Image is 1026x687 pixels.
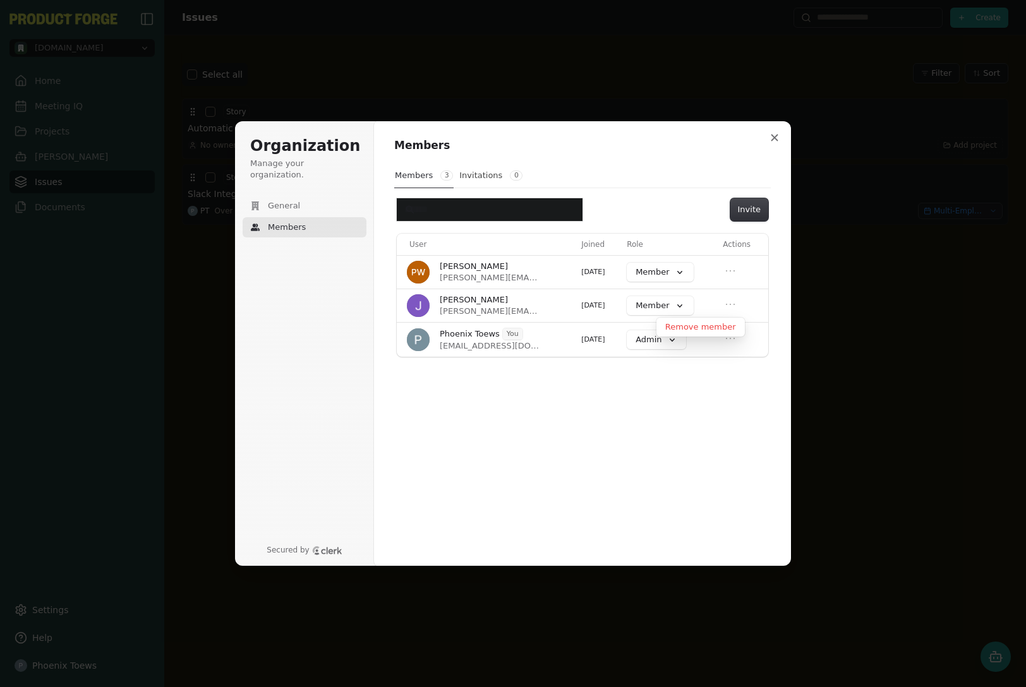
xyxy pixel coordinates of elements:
span: General [268,200,300,212]
button: Members [394,164,454,188]
th: User [397,234,576,255]
th: Joined [576,234,622,255]
img: Phoenix Toews [407,328,430,351]
img: Paul Wellons [407,261,430,284]
span: 0 [510,170,522,181]
button: Remove member [658,319,744,335]
button: Open menu [723,331,738,346]
span: [DATE] [581,335,605,343]
span: 3 [440,170,453,181]
span: [PERSON_NAME] [440,261,508,272]
button: Invitations [459,164,523,188]
input: Search [397,198,582,221]
span: Members [268,222,306,233]
a: Clerk logo [312,546,342,555]
h1: Organization [250,136,359,157]
span: [PERSON_NAME][EMAIL_ADDRESS][DOMAIN_NAME] [440,272,540,284]
img: Joe DeJulio [407,294,430,317]
button: Invite [730,198,768,221]
th: Actions [718,234,768,255]
button: Open menu [723,263,738,278]
th: Role [622,234,718,255]
button: Close modal [763,126,786,149]
span: [DATE] [581,301,605,309]
p: Secured by [267,546,309,556]
span: Phoenix Toews [440,328,500,340]
span: [PERSON_NAME][EMAIL_ADDRESS][DOMAIN_NAME] [440,306,540,317]
button: Close menu [723,297,738,312]
span: [PERSON_NAME] [440,294,508,306]
p: Manage your organization. [250,158,359,181]
span: You [503,328,522,340]
h1: Members [394,138,771,153]
span: [EMAIL_ADDRESS][DOMAIN_NAME] [440,340,540,352]
span: [DATE] [581,268,605,276]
